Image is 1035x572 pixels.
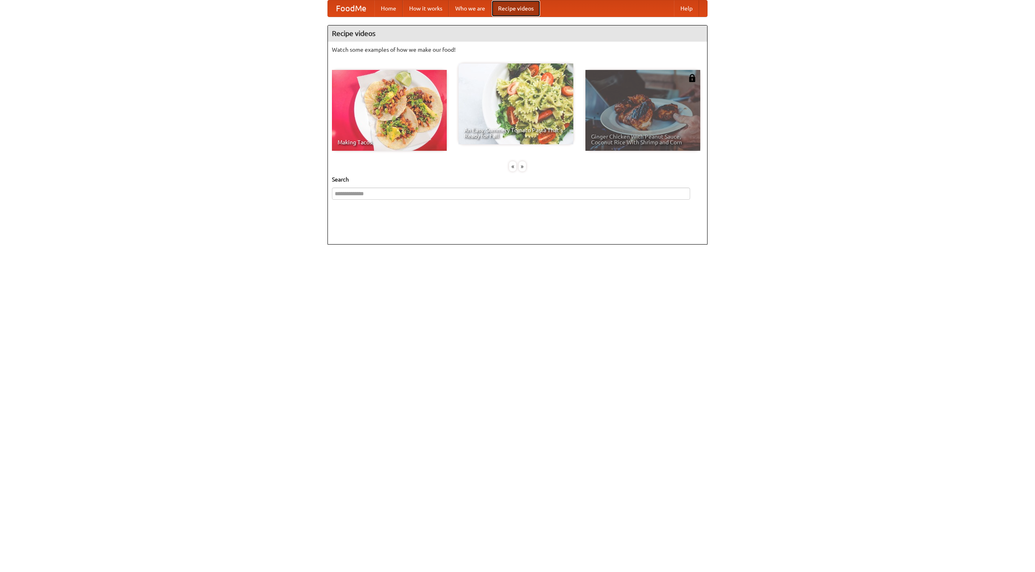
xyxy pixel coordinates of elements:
a: Making Tacos [332,70,447,151]
a: Home [374,0,403,17]
span: Making Tacos [338,139,441,145]
span: An Easy, Summery Tomato Pasta That's Ready for Fall [464,127,568,139]
img: 483408.png [688,74,696,82]
a: An Easy, Summery Tomato Pasta That's Ready for Fall [458,63,573,144]
div: » [519,161,526,171]
h5: Search [332,175,703,184]
a: Recipe videos [492,0,540,17]
a: Help [674,0,699,17]
a: How it works [403,0,449,17]
p: Watch some examples of how we make our food! [332,46,703,54]
a: FoodMe [328,0,374,17]
a: Who we are [449,0,492,17]
div: « [509,161,516,171]
h4: Recipe videos [328,25,707,42]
